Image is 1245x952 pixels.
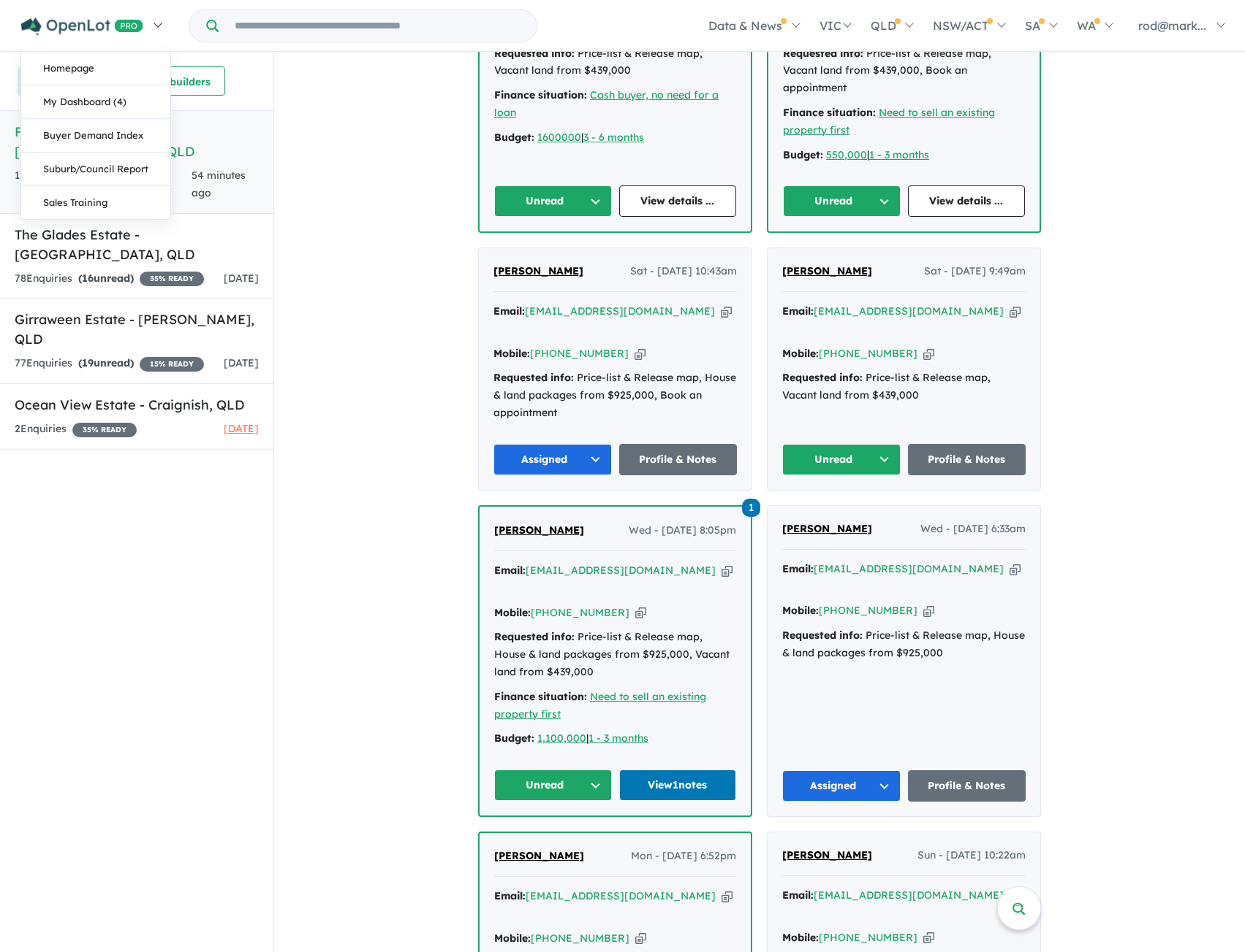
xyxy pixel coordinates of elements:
[21,18,143,36] img: Openlot PRO Logo White
[782,444,901,475] button: Unread
[742,497,760,517] a: 1
[908,185,1026,217] a: View details ...
[908,770,1026,802] a: Profile & Notes
[494,629,736,680] div: Price-list & Release map, House & land packages from $925,000, Vacant land from $439,000
[494,848,584,865] a: [PERSON_NAME]
[1138,18,1206,33] span: rod@mark...
[494,523,584,537] span: [PERSON_NAME]
[15,310,259,349] h5: Girraween Estate - [PERSON_NAME] , QLD
[494,88,719,119] a: Cash buyer, no need for a loan
[494,932,531,945] strong: Mobile:
[782,522,872,535] span: [PERSON_NAME]
[494,730,736,748] div: |
[635,931,646,946] button: Copy
[140,357,204,372] span: 15 % READY
[531,932,629,945] a: [PHONE_NUMBER]
[630,263,737,280] span: Sat - [DATE] 10:43am
[224,272,259,285] span: [DATE]
[635,346,646,361] button: Copy
[631,848,736,865] span: Mon - [DATE] 6:52pm
[15,421,137,438] div: 2 Enquir ies
[819,604,917,617] a: [PHONE_NUMBER]
[783,47,863,60] strong: Requested info:
[583,131,644,144] a: 3 - 6 months
[782,629,863,642] strong: Requested info:
[783,148,823,161] strong: Budget:
[493,444,612,475] button: Assigned
[782,847,872,864] a: [PERSON_NAME]
[21,153,170,186] a: Suburb/Council Report
[908,444,1026,475] a: Profile & Notes
[722,888,733,904] button: Copy
[783,185,901,217] button: Unread
[494,606,531,619] strong: Mobile:
[869,148,929,161] a: 1 - 3 months
[826,148,867,161] a: 550,000
[82,272,94,285] span: 16
[923,930,934,945] button: Copy
[15,270,204,288] div: 78 Enquir ies
[494,45,736,80] div: Price-list & Release map, Vacant land from $439,000
[72,423,137,437] span: 35 % READY
[783,106,876,119] strong: Finance situation:
[629,522,736,540] span: Wed - [DATE] 8:05pm
[619,444,738,475] a: Profile & Notes
[782,627,1026,662] div: Price-list & Release map, House & land packages from $925,000
[21,186,170,219] a: Sales Training
[917,847,1026,864] span: Sun - [DATE] 10:22am
[224,356,259,369] span: [DATE]
[493,263,583,280] a: [PERSON_NAME]
[920,521,1026,538] span: Wed - [DATE] 6:33am
[494,769,612,801] button: Unread
[494,564,526,577] strong: Email:
[78,356,134,369] strong: ( unread)
[721,304,732,319] button: Copy
[782,304,814,318] strong: Email:
[222,10,534,42] input: Try estate name, suburb, builder or developer
[530,347,629,360] a: [PHONE_NUMBER]
[15,167,192,202] div: 1272 Enquir ies
[526,564,716,577] a: [EMAIL_ADDRESS][DOMAIN_NAME]
[1010,561,1021,577] button: Copy
[525,304,715,318] a: [EMAIL_ADDRESS][DOMAIN_NAME]
[15,225,259,264] h5: The Glades Estate - [GEOGRAPHIC_DATA] , QLD
[15,355,204,372] div: 77 Enquir ies
[783,147,1025,164] div: |
[814,888,1004,902] a: [EMAIL_ADDRESS][DOMAIN_NAME]
[15,122,259,161] h5: Fraser Vista Estate - [GEOGRAPHIC_DATA] , QLD
[537,732,586,745] a: 1,100,000
[537,131,581,144] a: 1600000
[819,931,917,944] a: [PHONE_NUMBER]
[493,369,737,421] div: Price-list & Release map, House & land packages from $925,000, Book an appointment
[722,563,733,578] button: Copy
[494,889,526,902] strong: Email:
[494,47,575,60] strong: Requested info:
[493,264,583,277] span: [PERSON_NAME]
[782,604,819,617] strong: Mobile:
[140,272,204,286] span: 35 % READY
[782,770,901,802] button: Assigned
[192,169,246,199] span: 54 minutes ago
[224,422,259,435] span: [DATE]
[493,304,525,318] strong: Email:
[819,347,917,360] a: [PHONE_NUMBER]
[494,185,612,217] button: Unread
[493,371,574,384] strong: Requested info:
[21,85,170,119] a: My Dashboard (4)
[923,603,934,618] button: Copy
[1010,304,1021,319] button: Copy
[635,605,646,621] button: Copy
[782,562,814,575] strong: Email:
[782,931,819,944] strong: Mobile:
[782,263,872,280] a: [PERSON_NAME]
[782,347,819,360] strong: Mobile:
[15,395,259,415] h5: Ocean View Estate - Craignish , QLD
[814,562,1004,575] a: [EMAIL_ADDRESS][DOMAIN_NAME]
[782,369,1026,404] div: Price-list & Release map, Vacant land from $439,000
